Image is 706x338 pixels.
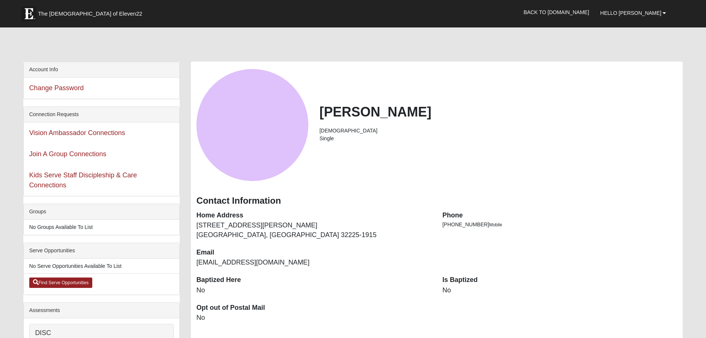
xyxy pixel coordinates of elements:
dt: Phone [443,211,677,220]
span: Mobile [489,222,502,227]
img: Eleven22 logo [21,6,36,21]
li: No Serve Opportunities Available To List [24,259,179,274]
dt: Baptized Here [196,275,431,285]
h3: Contact Information [196,196,677,206]
a: Kids Serve Staff Discipleship & Care Connections [29,171,137,189]
a: Vision Ambassador Connections [29,129,125,137]
div: Account Info [24,62,179,78]
dd: No [196,286,431,295]
li: No Groups Available To List [24,220,179,235]
li: [DEMOGRAPHIC_DATA] [319,127,677,135]
a: The [DEMOGRAPHIC_DATA] of Eleven22 [18,3,166,21]
dd: [EMAIL_ADDRESS][DOMAIN_NAME] [196,258,431,268]
dt: Email [196,248,431,257]
dt: Is Baptized [443,275,677,285]
li: [PHONE_NUMBER] [443,221,677,229]
div: Groups [24,204,179,220]
dd: No [196,313,431,323]
div: Serve Opportunities [24,243,179,259]
a: Find Serve Opportunities [29,278,93,288]
a: Back to [DOMAIN_NAME] [518,3,595,22]
span: The [DEMOGRAPHIC_DATA] of Eleven22 [38,10,142,17]
a: Change Password [29,84,84,92]
dt: Home Address [196,211,431,220]
a: Hello [PERSON_NAME] [595,4,672,22]
a: Join A Group Connections [29,150,106,158]
dt: Opt out of Postal Mail [196,303,431,313]
div: Assessments [24,303,179,318]
dd: [STREET_ADDRESS][PERSON_NAME] [GEOGRAPHIC_DATA], [GEOGRAPHIC_DATA] 32225-1915 [196,221,431,240]
div: Connection Requests [24,107,179,122]
h2: [PERSON_NAME] [319,104,677,120]
li: Single [319,135,677,142]
span: Hello [PERSON_NAME] [600,10,662,16]
dd: No [443,286,677,295]
a: View Fullsize Photo [196,69,308,181]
